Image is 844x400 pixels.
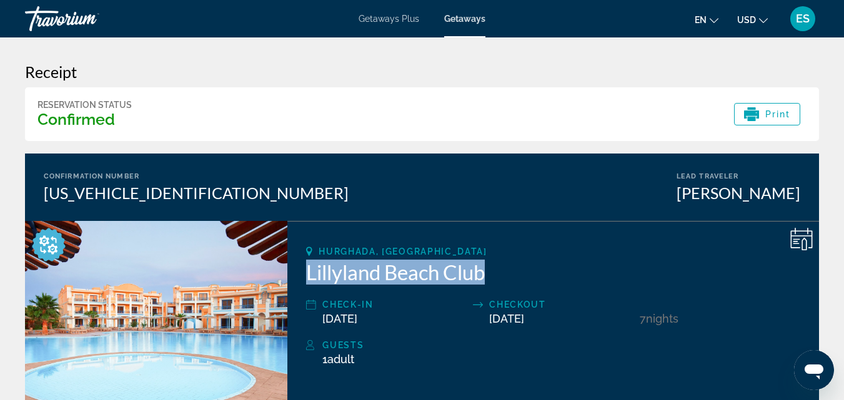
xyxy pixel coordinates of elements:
[677,183,800,202] div: [PERSON_NAME]
[322,353,354,366] span: 1
[322,297,467,312] div: Check-In
[787,6,819,32] button: User Menu
[327,353,354,366] span: Adult
[695,15,707,25] span: en
[737,11,768,29] button: Change currency
[37,100,132,110] div: Reservation Status
[794,350,834,390] iframe: Button to launch messaging window
[306,260,800,285] h2: Lillyland Beach Club
[444,14,485,24] a: Getaways
[25,2,150,35] a: Travorium
[640,312,646,325] span: 7
[489,312,524,325] span: [DATE]
[44,183,349,202] div: [US_VEHICLE_IDENTIFICATION_NUMBER]
[646,312,678,325] span: Nights
[44,172,349,180] div: Confirmation Number
[322,312,357,325] span: [DATE]
[677,172,800,180] div: Lead Traveler
[489,297,633,312] div: Checkout
[322,338,800,353] div: Guests
[734,103,801,125] button: Print
[37,110,132,129] h3: Confirmed
[359,14,419,24] a: Getaways Plus
[695,11,718,29] button: Change language
[765,109,791,119] span: Print
[25,62,819,81] h3: Receipt
[319,246,487,256] span: Hurghada, [GEOGRAPHIC_DATA]
[796,12,810,25] span: ES
[737,15,756,25] span: USD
